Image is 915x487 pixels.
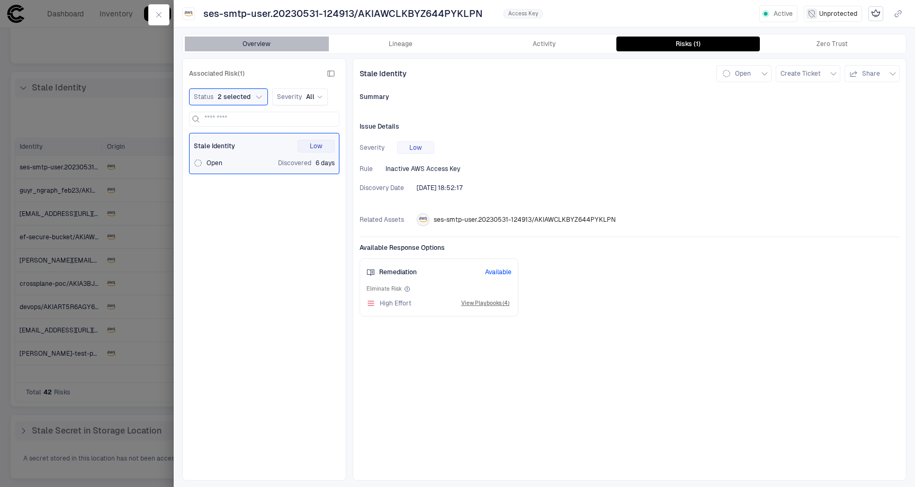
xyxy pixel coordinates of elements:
[434,215,616,224] span: ses-smtp-user.20230531-124913/AKIAWCLKBYZ644PYKLPN
[329,37,473,51] button: Lineage
[862,69,880,78] span: Share
[278,159,311,167] span: Discovered
[459,297,512,310] button: View Playbooks (4)
[485,268,512,276] span: Available
[360,122,399,131] span: Issue Details
[845,65,900,82] button: Share
[385,165,460,173] span: Inactive AWS Access Key
[194,93,213,101] span: Status
[817,40,848,48] div: Zero Trust
[203,7,482,20] span: ses-smtp-user.20230531-124913/AKIAWCLKBYZ644PYKLPN
[379,268,417,276] span: Remediation
[417,184,463,192] div: 9/3/2025 16:52:17 (GMT+00:00 UTC)
[218,93,250,101] span: 2 selected
[366,285,402,293] span: Eliminate Risk
[819,10,857,18] span: Unprotected
[201,5,497,22] button: ses-smtp-user.20230531-124913/AKIAWCLKBYZ644PYKLPN
[360,243,900,252] span: Available Response Options
[472,37,616,51] button: Activity
[868,6,883,21] div: Mark as Crown Jewel
[419,215,427,224] div: AWS
[716,65,772,82] button: Open
[360,184,404,192] span: Discovery Date
[207,159,222,167] span: Open
[277,93,302,101] span: Severity
[360,143,384,152] span: Severity
[380,299,411,308] span: High Effort
[735,69,751,78] span: Open
[360,215,404,224] span: Related Assets
[508,10,538,17] span: Access Key
[776,65,840,82] button: Create Ticket
[306,93,315,101] span: All
[781,69,821,78] span: Create Ticket
[316,159,335,167] span: 6 days
[189,88,268,105] button: Status2 selected
[409,143,422,152] span: Low
[676,40,701,48] div: Risks (1)
[185,37,329,51] button: Overview
[194,142,235,150] span: Stale Identity
[310,142,322,150] span: Low
[360,69,407,78] span: Stale Identity
[189,69,245,78] span: Associated Risk (1)
[417,184,463,192] span: [DATE] 18:52:17
[360,165,373,173] span: Rule
[360,93,389,101] span: Summary
[774,10,793,18] span: Active
[184,10,193,18] div: AWS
